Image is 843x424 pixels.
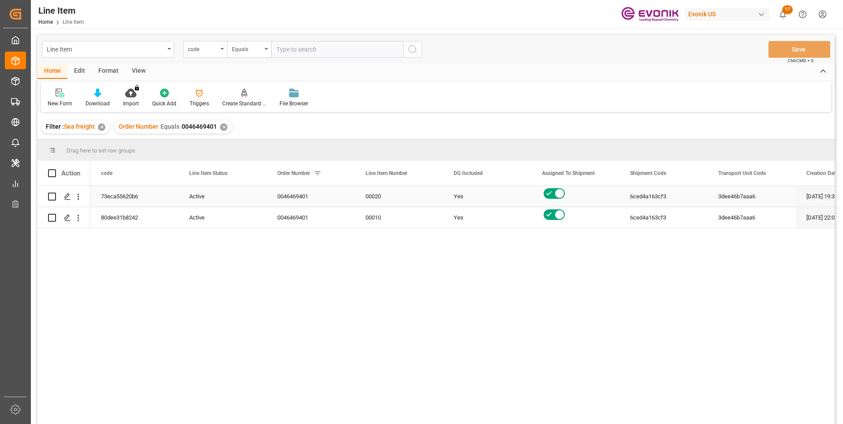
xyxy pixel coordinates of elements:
[42,41,174,58] button: open menu
[403,41,422,58] button: search button
[37,207,90,228] div: Press SPACE to select this row.
[806,170,838,176] span: Creation Date
[227,41,271,58] button: open menu
[366,170,407,176] span: Line Item Number
[152,100,176,108] div: Quick Add
[280,100,308,108] div: File Browser
[189,170,228,176] span: Line Item Status
[90,186,179,207] div: 73eca55620b6
[189,208,256,228] div: Active
[788,57,813,64] span: Ctrl/CMD + S
[98,123,105,131] div: ✕
[46,123,64,130] span: Filter :
[182,123,217,130] span: 0046469401
[773,4,793,24] button: show 17 new notifications
[64,123,95,130] span: Sea freight
[718,170,766,176] span: Transport Unit Code
[101,170,112,176] span: code
[67,147,135,154] span: Drag here to set row groups
[542,170,595,176] span: Assigned To Shipment
[67,64,92,79] div: Edit
[630,170,666,176] span: Shipment Code
[793,4,813,24] button: Help Center
[47,43,164,54] div: Line Item
[220,123,228,131] div: ✕
[685,8,769,21] div: Evonik US
[267,207,355,228] div: 0046469401
[619,186,708,207] div: 6ced4a163cf3
[355,207,443,228] div: 00010
[454,186,521,207] div: Yes
[267,186,355,207] div: 0046469401
[90,207,179,228] div: 80dee31b8242
[125,64,152,79] div: View
[38,19,53,25] a: Home
[92,64,125,79] div: Format
[621,7,679,22] img: Evonik-brand-mark-Deep-Purple-RGB.jpeg_1700498283.jpeg
[190,100,209,108] div: Triggers
[38,4,84,17] div: Line Item
[708,186,796,207] div: 3dee46b7aaa6
[454,208,521,228] div: Yes
[61,169,80,177] div: Action
[232,43,262,53] div: Equals
[48,100,72,108] div: New Form
[782,5,793,14] span: 17
[271,41,403,58] input: Type to search
[119,123,158,130] span: Order Number
[222,100,266,108] div: Create Standard Shipment
[86,100,110,108] div: Download
[277,170,310,176] span: Order Number
[189,186,256,207] div: Active
[37,64,67,79] div: Home
[454,170,483,176] span: DG Included
[619,207,708,228] div: 6ced4a163cf3
[37,186,90,207] div: Press SPACE to select this row.
[708,207,796,228] div: 3dee46b7aaa6
[685,6,773,22] button: Evonik US
[160,123,179,130] span: Equals
[183,41,227,58] button: open menu
[768,41,830,58] button: Save
[188,43,218,53] div: code
[355,186,443,207] div: 00020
